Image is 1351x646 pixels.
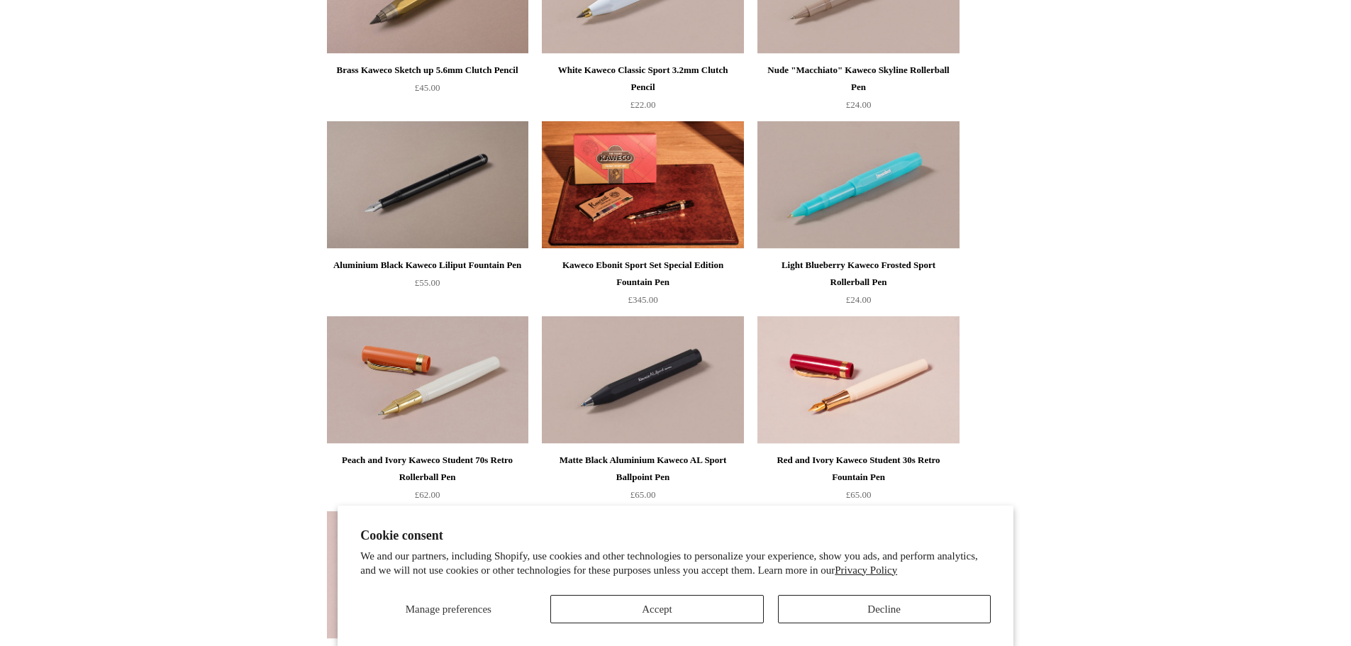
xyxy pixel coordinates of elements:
[757,121,959,249] a: Light Blueberry Kaweco Frosted Sport Rollerball Pen Light Blueberry Kaweco Frosted Sport Rollerba...
[327,121,528,249] a: Aluminium Black Kaweco Liliput Fountain Pen Aluminium Black Kaweco Liliput Fountain Pen
[327,511,528,639] img: Brown and Ivory Kaweco Student 20s Retro Fountain Pen
[846,294,872,305] span: £24.00
[630,489,656,500] span: £65.00
[846,99,872,110] span: £24.00
[761,62,955,96] div: Nude "Macchiato" Kaweco Skyline Rollerball Pen
[542,316,743,444] img: Matte Black Aluminium Kaweco AL Sport Ballpoint Pen
[542,452,743,510] a: Matte Black Aluminium Kaweco AL Sport Ballpoint Pen £65.00
[545,452,740,486] div: Matte Black Aluminium Kaweco AL Sport Ballpoint Pen
[330,62,525,79] div: Brass Kaweco Sketch up 5.6mm Clutch Pencil
[835,564,897,576] a: Privacy Policy
[761,452,955,486] div: Red and Ivory Kaweco Student 30s Retro Fountain Pen
[757,62,959,120] a: Nude "Macchiato" Kaweco Skyline Rollerball Pen £24.00
[327,511,528,639] a: Brown and Ivory Kaweco Student 20s Retro Fountain Pen Brown and Ivory Kaweco Student 20s Retro Fo...
[360,550,991,577] p: We and our partners, including Shopify, use cookies and other technologies to personalize your ex...
[757,316,959,444] img: Red and Ivory Kaweco Student 30s Retro Fountain Pen
[757,452,959,510] a: Red and Ivory Kaweco Student 30s Retro Fountain Pen £65.00
[761,257,955,291] div: Light Blueberry Kaweco Frosted Sport Rollerball Pen
[545,257,740,291] div: Kaweco Ebonit Sport Set Special Edition Fountain Pen
[545,62,740,96] div: White Kaweco Classic Sport 3.2mm Clutch Pencil
[542,257,743,315] a: Kaweco Ebonit Sport Set Special Edition Fountain Pen £345.00
[327,316,528,444] img: Peach and Ivory Kaweco Student 70s Retro Rollerball Pen
[757,257,959,315] a: Light Blueberry Kaweco Frosted Sport Rollerball Pen £24.00
[330,257,525,274] div: Aluminium Black Kaweco Liliput Fountain Pen
[757,316,959,444] a: Red and Ivory Kaweco Student 30s Retro Fountain Pen Red and Ivory Kaweco Student 30s Retro Founta...
[542,121,743,249] a: Kaweco Ebonit Sport Set Special Edition Fountain Pen Kaweco Ebonit Sport Set Special Edition Foun...
[415,489,440,500] span: £62.00
[415,82,440,93] span: £45.00
[327,452,528,510] a: Peach and Ivory Kaweco Student 70s Retro Rollerball Pen £62.00
[542,121,743,249] img: Kaweco Ebonit Sport Set Special Edition Fountain Pen
[846,489,872,500] span: £65.00
[550,595,763,623] button: Accept
[757,121,959,249] img: Light Blueberry Kaweco Frosted Sport Rollerball Pen
[415,277,440,288] span: £55.00
[360,528,991,543] h2: Cookie consent
[630,99,656,110] span: £22.00
[360,595,536,623] button: Manage preferences
[542,62,743,120] a: White Kaweco Classic Sport 3.2mm Clutch Pencil £22.00
[327,62,528,120] a: Brass Kaweco Sketch up 5.6mm Clutch Pencil £45.00
[327,121,528,249] img: Aluminium Black Kaweco Liliput Fountain Pen
[778,595,991,623] button: Decline
[628,294,657,305] span: £345.00
[327,316,528,444] a: Peach and Ivory Kaweco Student 70s Retro Rollerball Pen Peach and Ivory Kaweco Student 70s Retro ...
[327,257,528,315] a: Aluminium Black Kaweco Liliput Fountain Pen £55.00
[542,316,743,444] a: Matte Black Aluminium Kaweco AL Sport Ballpoint Pen Matte Black Aluminium Kaweco AL Sport Ballpoi...
[406,603,491,615] span: Manage preferences
[330,452,525,486] div: Peach and Ivory Kaweco Student 70s Retro Rollerball Pen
